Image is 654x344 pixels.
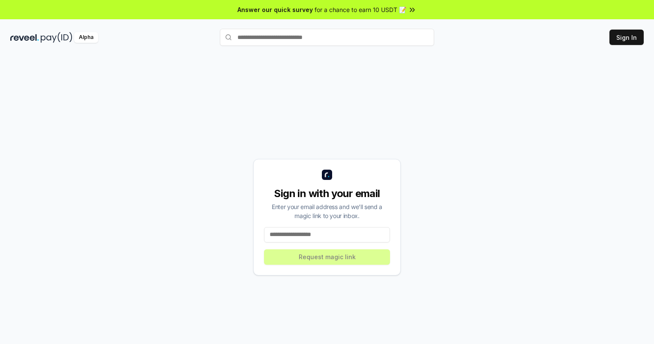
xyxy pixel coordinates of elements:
img: reveel_dark [10,32,39,43]
img: pay_id [41,32,72,43]
span: for a chance to earn 10 USDT 📝 [315,5,406,14]
img: logo_small [322,170,332,180]
div: Sign in with your email [264,187,390,200]
div: Alpha [74,32,98,43]
div: Enter your email address and we’ll send a magic link to your inbox. [264,202,390,220]
button: Sign In [609,30,644,45]
span: Answer our quick survey [237,5,313,14]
